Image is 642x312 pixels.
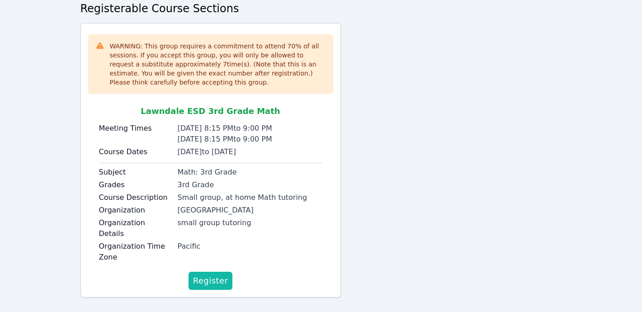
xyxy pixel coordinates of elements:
[178,205,322,216] div: [GEOGRAPHIC_DATA]
[178,180,322,190] div: 3rd Grade
[99,147,172,157] label: Course Dates
[178,167,322,178] div: Math: 3rd Grade
[99,205,172,216] label: Organization
[80,1,562,16] h2: Registerable Course Sections
[99,180,172,190] label: Grades
[178,147,322,157] div: [DATE] to [DATE]
[178,192,322,203] div: Small group, at home Math tutoring
[141,106,280,116] span: Lawndale ESD 3rd Grade Math
[99,217,172,239] label: Organization Details
[99,192,172,203] label: Course Description
[178,123,322,134] div: [DATE] 8:15 PM to 9:00 PM
[110,42,326,87] div: WARNING: This group requires a commitment to attend 70 % of all sessions. If you accept this grou...
[99,167,172,178] label: Subject
[178,134,322,145] div: [DATE] 8:15 PM to 9:00 PM
[193,274,228,287] span: Register
[178,241,322,252] div: Pacific
[99,123,172,134] label: Meeting Times
[99,241,172,263] label: Organization Time Zone
[178,217,322,228] div: small group tutoring
[189,272,233,290] button: Register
